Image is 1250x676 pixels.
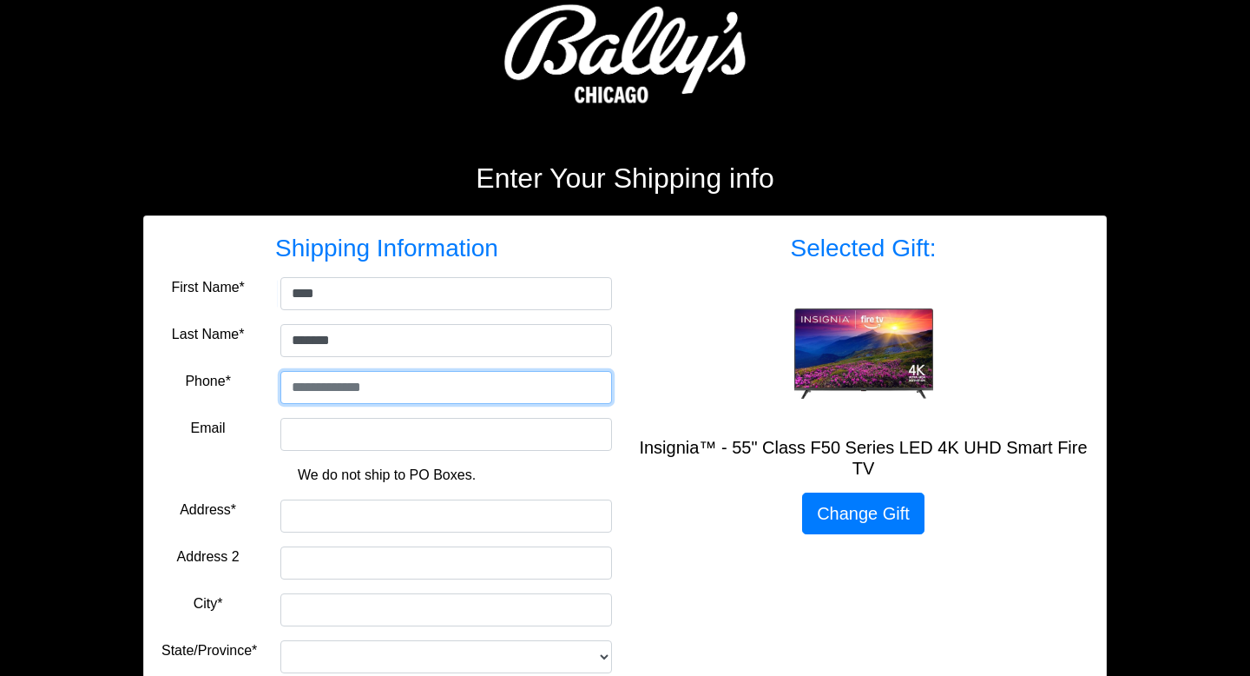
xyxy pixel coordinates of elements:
img: Insignia™ - 55" Class F50 Series LED 4K UHD Smart Fire TV [794,308,933,398]
label: First Name* [171,277,244,298]
h3: Selected Gift: [638,234,1089,263]
a: Change Gift [802,493,924,534]
label: Address 2 [177,547,240,567]
label: Email [191,418,226,439]
label: Address* [180,500,236,520]
label: City* [194,593,223,614]
label: Phone* [185,371,231,392]
h5: Insignia™ - 55" Class F50 Series LED 4K UHD Smart Fire TV [638,437,1089,479]
h3: Shipping Information [161,234,612,263]
h2: Enter Your Shipping info [143,162,1107,195]
label: State/Province* [161,640,257,661]
p: We do not ship to PO Boxes. [174,465,599,486]
label: Last Name* [172,324,245,345]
